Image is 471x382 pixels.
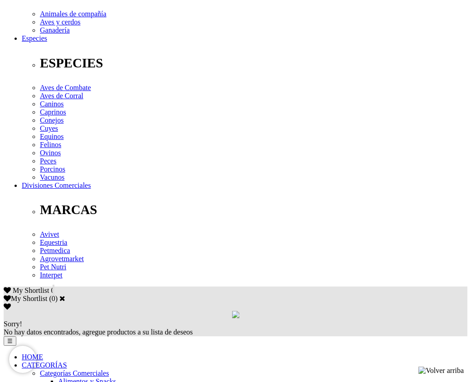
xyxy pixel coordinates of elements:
span: My Shortlist [13,286,49,294]
a: Aves de Corral [40,92,83,100]
iframe: Brevo live chat [9,346,36,373]
a: Ganadería [40,26,70,34]
a: Aves y cerdos [40,18,80,26]
span: Sorry! [4,320,22,328]
a: Caninos [40,100,63,108]
a: Interpet [40,271,63,279]
label: My Shortlist [4,295,47,302]
a: Petmedica [40,247,70,254]
span: ( ) [49,295,58,302]
a: Felinos [40,141,61,148]
span: 0 [51,286,54,294]
div: No hay datos encontrados, agregue productos a su lista de deseos [4,320,467,336]
a: Aves de Combate [40,84,91,91]
p: MARCAS [40,202,467,217]
a: Porcinos [40,165,65,173]
a: Animales de compañía [40,10,107,18]
a: Categorías Comerciales [40,369,109,377]
a: Cuyes [40,124,58,132]
label: 0 [52,295,55,302]
a: Agrovetmarket [40,255,84,263]
a: Divisiones Comerciales [22,181,91,189]
a: Cerrar [59,295,65,302]
img: loading.gif [232,311,239,318]
a: Ovinos [40,149,61,157]
a: Equestria [40,239,67,246]
a: Avivet [40,230,59,238]
a: Conejos [40,116,63,124]
img: Volver arriba [418,367,464,375]
button: ☰ [4,336,16,346]
p: ESPECIES [40,56,467,71]
a: Peces [40,157,56,165]
a: Especies [22,34,47,42]
a: Pet Nutri [40,263,66,271]
a: CATEGORÍAS [22,361,67,369]
a: Vacunos [40,173,64,181]
a: Equinos [40,133,63,140]
a: Caprinos [40,108,66,116]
